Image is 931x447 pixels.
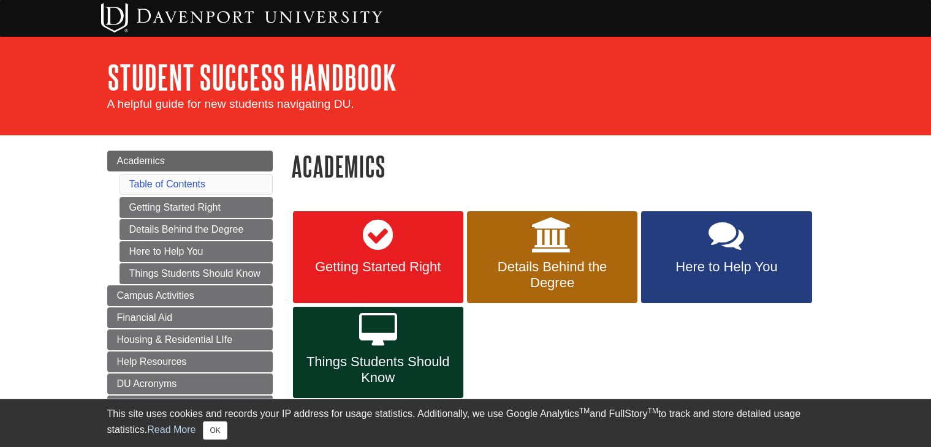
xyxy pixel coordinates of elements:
button: Close [203,421,227,440]
a: Here to Help You [641,211,811,303]
span: DU Acronyms [117,378,177,389]
span: Financial Aid [117,312,173,323]
a: Table of Contents [129,179,206,189]
a: Student Success Handbook [107,58,397,96]
a: Academics [107,151,273,171]
a: Details Behind the Degree [467,211,637,303]
span: Academics [117,156,165,166]
sup: TM [648,407,658,415]
a: Here to Help You [120,241,273,262]
span: Campus Activities [117,290,194,301]
span: Getting Started Right [302,259,454,275]
span: A helpful guide for new students navigating DU. [107,97,354,110]
a: Details Behind the Degree [120,219,273,240]
a: Read More [147,424,196,435]
span: Things Students Should Know [302,354,454,386]
div: This site uses cookies and records your IP address for usage statistics. Additionally, we use Goo... [107,407,824,440]
a: Getting Started Right [120,197,273,218]
a: Things Students Should Know [293,307,463,399]
span: Details Behind the Degree [476,259,628,291]
a: Housing & Residential LIfe [107,329,273,350]
a: Getting Started Right [293,211,463,303]
h1: Academics [291,151,824,182]
a: Financial Aid [107,307,273,328]
sup: TM [579,407,590,415]
span: Housing & Residential LIfe [117,334,233,345]
a: Things Students Should Know [120,263,273,284]
a: Help Resources [107,351,273,372]
a: DU Acronyms [107,374,273,394]
span: Help Resources [117,356,187,367]
a: Campus Activities [107,285,273,306]
span: Here to Help You [650,259,802,275]
a: Questions? [107,396,273,416]
img: Davenport University [101,3,382,32]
